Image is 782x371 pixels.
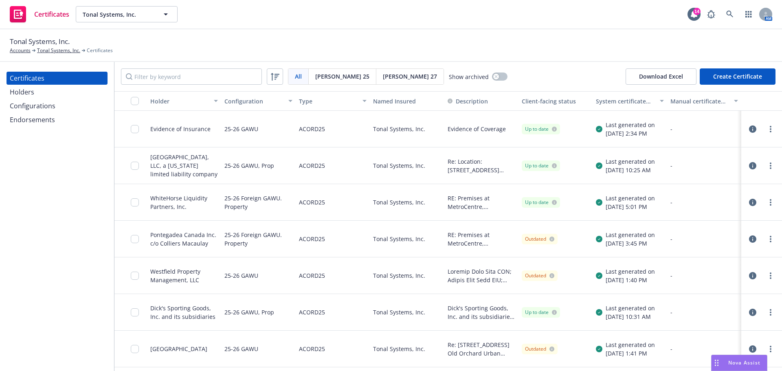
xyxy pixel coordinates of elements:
div: [DATE] 3:45 PM [606,239,655,248]
div: Tonal Systems, Inc. [370,257,444,294]
div: Named Insured [373,97,441,105]
div: Type [299,97,358,105]
a: more [766,124,775,134]
input: Toggle Row Selected [131,235,139,243]
div: Configuration [224,97,283,105]
div: Tonal Systems, Inc. [370,294,444,331]
span: Certificates [87,47,113,54]
button: Holder [147,91,221,111]
div: Up to date [525,125,557,133]
a: more [766,271,775,281]
div: Configurations [10,99,55,112]
div: 25-26 GAWU [224,116,258,142]
button: Create Certificate [700,68,775,85]
span: Tonal Systems, Inc. [10,36,70,47]
div: ACORD25 [299,189,325,215]
div: - [670,125,738,133]
div: - [670,198,738,206]
div: Certificates [10,72,44,85]
a: Report a Bug [703,6,719,22]
input: Toggle Row Selected [131,125,139,133]
span: Tonal Systems, Inc. [83,10,153,19]
div: Outdated [525,235,554,243]
button: Loremip Dolo Sita CON; Adipis Elit Sedd EIU; Tempori Utla Etdolor Magnaaliqu, EN; Adminimve Quisn... [448,267,515,284]
div: Tonal Systems, Inc. [370,221,444,257]
a: Switch app [740,6,757,22]
div: ACORD25 [299,336,325,362]
div: Holder [150,97,209,105]
button: Evidence of Coverage [448,125,506,133]
input: Toggle Row Selected [131,198,139,206]
a: more [766,344,775,354]
div: [DATE] 5:01 PM [606,202,655,211]
div: Pontegadea Canada Inc. c/o Colliers Macaulay [150,231,218,248]
div: 14 [693,8,701,15]
span: Re: [STREET_ADDRESS] Old Orchard Urban Limited Partnership, [GEOGRAPHIC_DATA], Unibail-[GEOGRAPHI... [448,340,515,358]
span: All [295,72,302,81]
input: Toggle Row Selected [131,162,139,170]
div: ACORD25 [299,152,325,179]
div: 25-26 GAWU [224,262,258,289]
button: Type [296,91,370,111]
div: Holders [10,86,34,99]
div: Dick's Sporting Goods, Inc. and its subsidiaries [150,304,218,321]
div: - [670,235,738,243]
div: Outdated [525,345,554,353]
div: 25-26 Foreign GAWU. Property [224,226,292,252]
div: Up to date [525,309,557,316]
div: ACORD25 [299,116,325,142]
div: System certificate last generated [596,97,655,105]
a: Accounts [10,47,31,54]
button: Download Excel [626,68,696,85]
button: Manual certificate last generated [667,91,741,111]
div: ACORD25 [299,262,325,289]
span: Show archived [449,72,489,81]
a: Search [722,6,738,22]
div: Tonal Systems, Inc. [370,147,444,184]
div: [DATE] 1:41 PM [606,349,655,358]
div: Endorsements [10,113,55,126]
input: Toggle Row Selected [131,308,139,316]
div: Outdated [525,272,554,279]
div: Last generated on [606,304,655,312]
div: Tonal Systems, Inc. [370,111,444,147]
div: Last generated on [606,267,655,276]
button: System certificate last generated [593,91,667,111]
div: - [670,271,738,280]
div: [GEOGRAPHIC_DATA] [150,345,207,353]
span: [PERSON_NAME] 25 [315,72,369,81]
div: - [670,345,738,353]
input: Select all [131,97,139,105]
span: Nova Assist [728,359,760,366]
div: Up to date [525,162,557,169]
span: Certificates [34,11,69,18]
a: Endorsements [7,113,108,126]
div: Last generated on [606,231,655,239]
button: Tonal Systems, Inc. [76,6,178,22]
div: 25-26 GAWU [224,336,258,362]
a: more [766,307,775,317]
div: Drag to move [712,355,722,371]
div: 25-26 GAWU, Prop [224,299,274,325]
span: Dick's Sporting Goods, Inc. and its subsidiaries are included as an additional insured as require... [448,304,515,321]
div: Up to date [525,199,557,206]
button: Description [448,97,488,105]
button: Re: Location: [STREET_ADDRESS] [GEOGRAPHIC_DATA], LLC, a [US_STATE] limited liability company is ... [448,157,515,174]
a: Certificates [7,72,108,85]
div: Last generated on [606,121,655,129]
a: Tonal Systems, Inc. [37,47,80,54]
div: [DATE] 10:31 AM [606,312,655,321]
a: more [766,161,775,171]
button: RE: Premises at MetroCentre, [STREET_ADDRESS]. Oxford Properties Group Inc. and OPGI Management G... [448,194,515,211]
div: Last generated on [606,194,655,202]
button: Client-facing status [518,91,593,111]
div: ACORD25 [299,299,325,325]
div: [DATE] 1:40 PM [606,276,655,284]
div: WhiteHorse Liquidity Partners, Inc. [150,194,218,211]
div: Last generated on [606,157,655,166]
div: [DATE] 2:34 PM [606,129,655,138]
span: RE: Premises at MetroCentre, [STREET_ADDRESS]. Pontegadea Canada Inc. c/o Colliers [PERSON_NAME] ... [448,231,515,248]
